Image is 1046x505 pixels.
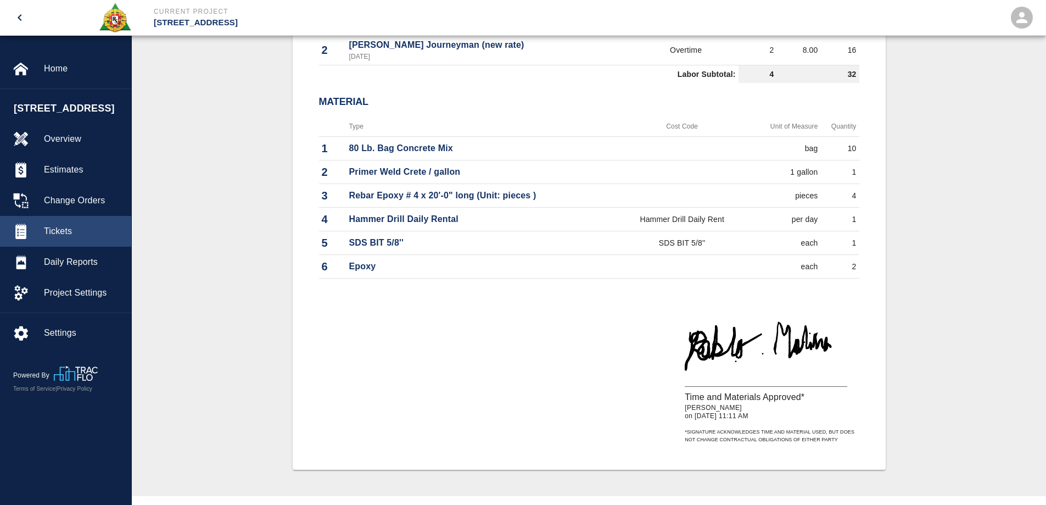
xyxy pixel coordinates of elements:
[319,65,739,83] td: Labor Subtotal:
[319,96,859,108] h2: Material
[349,165,616,179] p: Primer Weld Crete / gallon
[322,164,344,180] p: 2
[54,366,98,381] img: TracFlo
[44,256,122,269] span: Daily Reports
[322,42,344,58] p: 2
[746,231,821,255] td: each
[349,236,616,249] p: SDS BIT 5/8''
[634,35,739,65] td: Overtime
[821,231,859,255] td: 1
[777,65,859,83] td: 32
[746,184,821,208] td: pieces
[619,208,746,231] td: Hammer Drill Daily Rent
[991,452,1046,505] iframe: Chat Widget
[98,2,132,33] img: Roger & Sons Concrete
[349,142,616,155] p: 80 Lb. Bag Concrete Mix
[821,137,859,160] td: 10
[322,187,344,204] p: 3
[44,286,122,299] span: Project Settings
[349,52,631,62] p: [DATE]
[821,208,859,231] td: 1
[821,116,859,137] th: Quantity
[746,255,821,279] td: each
[14,101,126,116] span: [STREET_ADDRESS]
[7,4,33,31] button: open drawer
[739,35,777,65] td: 2
[685,429,859,443] p: * Signature acknowledges time and material used, but does not change contractual obligations of e...
[349,189,616,202] p: Rebar Epoxy # 4 x 20'-0" long (Unit: pieces )
[746,137,821,160] td: bag
[349,260,616,273] p: Epoxy
[746,116,821,137] th: Unit of Measure
[685,305,847,387] img: signature
[44,132,122,146] span: Overview
[349,213,616,226] p: Hammer Drill Daily Rental
[685,404,859,420] p: [PERSON_NAME] on [DATE] 11:11 AM
[619,116,746,137] th: Cost Code
[346,116,619,137] th: Type
[44,62,122,75] span: Home
[746,160,821,184] td: 1 gallon
[821,184,859,208] td: 4
[322,235,344,251] p: 5
[821,255,859,279] td: 2
[154,16,583,29] p: [STREET_ADDRESS]
[44,163,122,176] span: Estimates
[349,38,631,52] p: [PERSON_NAME] Journeyman (new rate)
[821,35,859,65] td: 16
[13,386,55,392] a: Terms of Service
[44,194,122,207] span: Change Orders
[55,386,57,392] span: |
[739,65,777,83] td: 4
[619,231,746,255] td: SDS BIT 5/8''
[154,7,583,16] p: Current Project
[57,386,92,392] a: Privacy Policy
[322,140,344,157] p: 1
[685,391,859,404] p: Time and Materials Approved*
[821,160,859,184] td: 1
[322,258,344,275] p: 6
[13,370,54,380] p: Powered By
[322,211,344,227] p: 4
[44,225,122,238] span: Tickets
[746,208,821,231] td: per day
[44,326,122,340] span: Settings
[777,35,821,65] td: 8.00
